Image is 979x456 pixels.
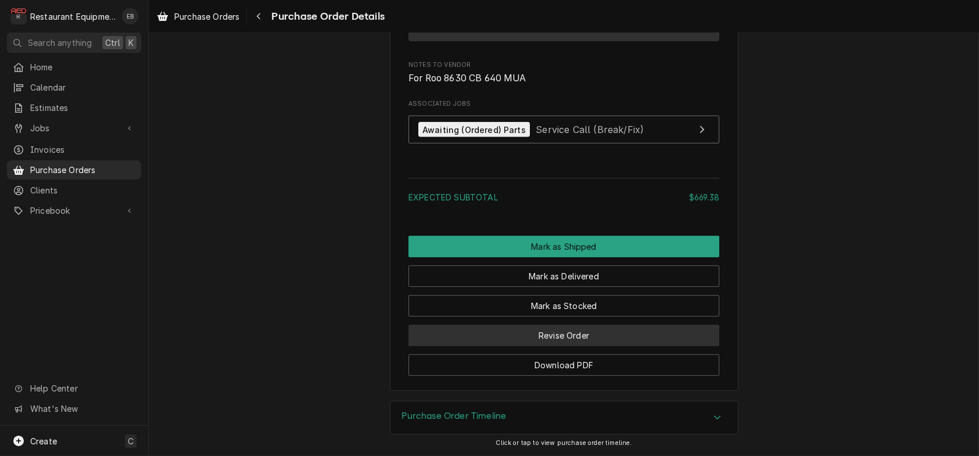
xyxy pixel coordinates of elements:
h3: Purchase Order Timeline [402,411,507,422]
a: Invoices [7,140,141,159]
span: What's New [30,403,134,415]
a: Go to Pricebook [7,201,141,220]
span: C [128,435,134,447]
div: Subtotal [408,191,719,203]
a: Go to Jobs [7,119,141,138]
span: Expected Subtotal [408,192,498,202]
span: Notes to Vendor [408,71,719,85]
a: Estimates [7,98,141,117]
span: K [128,37,134,49]
button: Accordion Details Expand Trigger [390,401,738,434]
a: Calendar [7,78,141,97]
a: Purchase Orders [7,160,141,179]
span: For Roo 8630 CB 640 MUA [408,73,526,84]
button: Revise Order [408,325,719,346]
div: Button Group Row [408,287,719,317]
div: Button Group Row [408,317,719,346]
div: Notes to Vendor [408,60,719,85]
div: Associated Jobs [408,99,719,149]
div: Amount Summary [408,174,719,211]
a: Home [7,58,141,77]
div: EB [122,8,138,24]
div: Purchase Order Timeline [390,401,738,435]
div: Button Group [408,236,719,376]
a: View Job [408,116,719,144]
a: Clients [7,181,141,200]
span: Jobs [30,122,118,134]
a: Purchase Orders [152,7,244,26]
span: Click or tap to view purchase order timeline. [496,439,632,447]
div: Accordion Header [390,401,738,434]
a: Go to What's New [7,399,141,418]
span: Purchase Order Details [268,9,385,24]
div: Awaiting (Ordered) Parts [418,122,530,138]
button: Navigate back [249,7,268,26]
button: Download PDF [408,354,719,376]
button: Mark as Stocked [408,295,719,317]
div: Button Group Row [408,346,719,376]
span: Invoices [30,143,135,156]
div: Restaurant Equipment Diagnostics [30,10,116,23]
div: Emily Bird's Avatar [122,8,138,24]
span: Estimates [30,102,135,114]
span: Home [30,61,135,73]
button: Mark as Shipped [408,236,719,257]
div: Button Group Row [408,257,719,287]
span: Notes to Vendor [408,60,719,70]
span: Help Center [30,382,134,394]
a: Go to Help Center [7,379,141,398]
span: Pricebook [30,204,118,217]
span: Purchase Orders [174,10,239,23]
span: Associated Jobs [408,99,719,109]
div: Button Group Row [408,236,719,257]
div: Restaurant Equipment Diagnostics's Avatar [10,8,27,24]
span: Service Call (Break/Fix) [536,124,644,135]
span: Purchase Orders [30,164,135,176]
div: R [10,8,27,24]
div: $669.38 [689,191,719,203]
span: Create [30,436,57,446]
span: Calendar [30,81,135,94]
span: Clients [30,184,135,196]
span: Search anything [28,37,92,49]
button: Search anythingCtrlK [7,33,141,53]
span: Ctrl [105,37,120,49]
button: Mark as Delivered [408,265,719,287]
